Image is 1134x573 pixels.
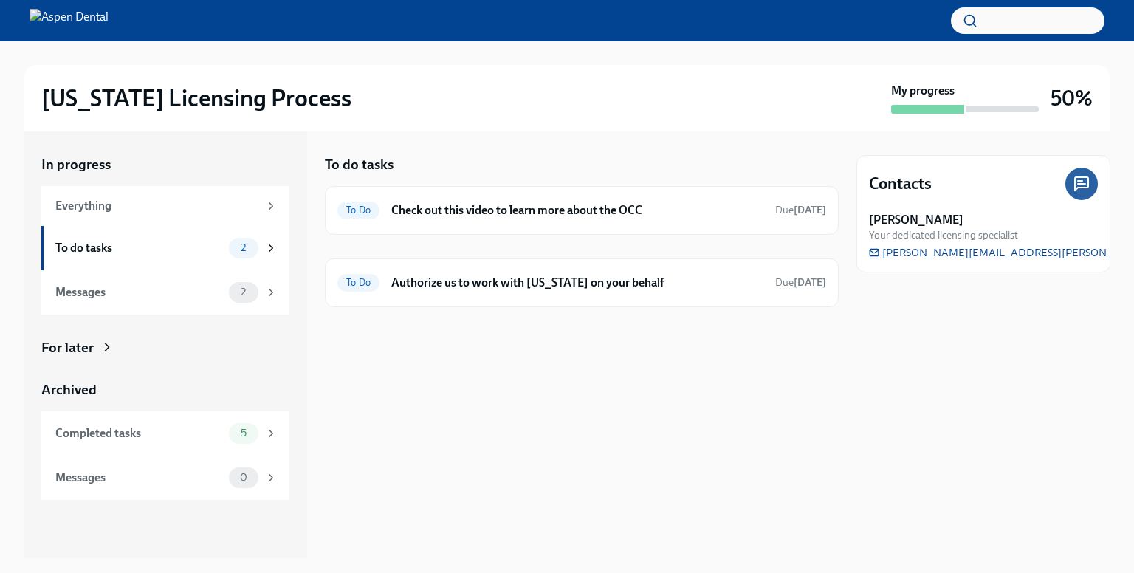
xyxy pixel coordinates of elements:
[869,173,932,195] h4: Contacts
[231,472,256,483] span: 0
[41,155,289,174] a: In progress
[30,9,109,32] img: Aspen Dental
[325,155,394,174] h5: To do tasks
[337,277,379,288] span: To Do
[41,226,289,270] a: To do tasks2
[337,199,826,222] a: To DoCheck out this video to learn more about the OCCDue[DATE]
[869,228,1018,242] span: Your dedicated licensing specialist
[1051,85,1093,111] h3: 50%
[775,204,826,216] span: Due
[391,202,763,219] h6: Check out this video to learn more about the OCC
[41,338,289,357] a: For later
[55,198,258,214] div: Everything
[794,204,826,216] strong: [DATE]
[232,242,255,253] span: 2
[794,276,826,289] strong: [DATE]
[337,271,826,295] a: To DoAuthorize us to work with [US_STATE] on your behalfDue[DATE]
[869,212,963,228] strong: [PERSON_NAME]
[55,284,223,301] div: Messages
[41,456,289,500] a: Messages0
[41,411,289,456] a: Completed tasks5
[55,425,223,442] div: Completed tasks
[41,338,94,357] div: For later
[337,205,379,216] span: To Do
[232,428,255,439] span: 5
[41,380,289,399] a: Archived
[391,275,763,291] h6: Authorize us to work with [US_STATE] on your behalf
[775,275,826,289] span: September 7th, 2025 09:00
[775,276,826,289] span: Due
[55,470,223,486] div: Messages
[41,186,289,226] a: Everything
[41,270,289,315] a: Messages2
[891,83,955,99] strong: My progress
[55,240,223,256] div: To do tasks
[232,286,255,298] span: 2
[41,83,351,113] h2: [US_STATE] Licensing Process
[775,203,826,217] span: August 31st, 2025 12:00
